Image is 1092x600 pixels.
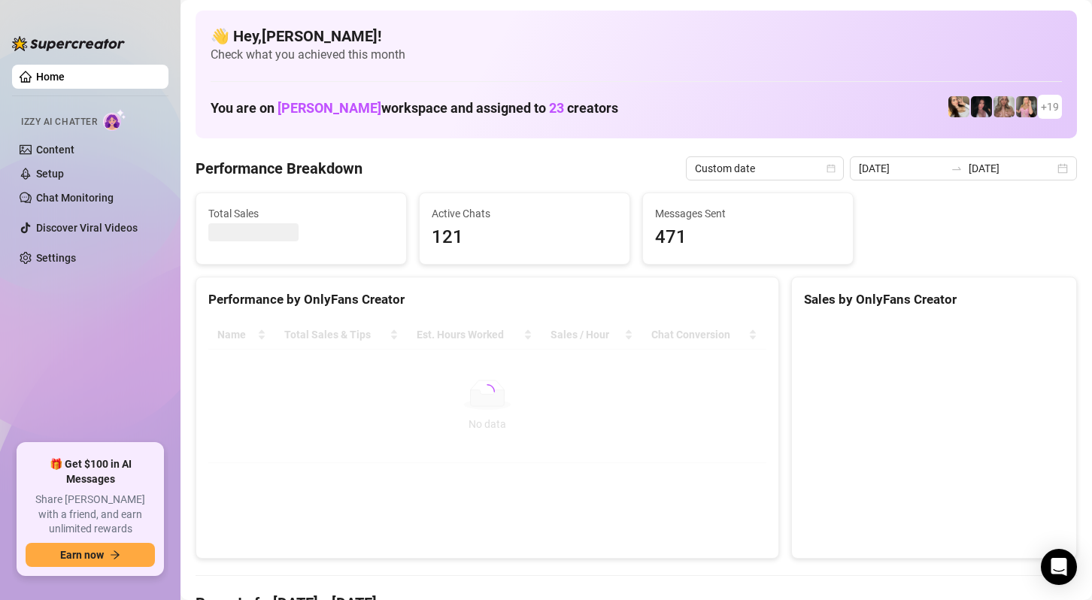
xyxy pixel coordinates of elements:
[549,100,564,116] span: 23
[36,168,64,180] a: Setup
[60,549,104,561] span: Earn now
[103,109,126,131] img: AI Chatter
[21,115,97,129] span: Izzy AI Chatter
[208,289,766,310] div: Performance by OnlyFans Creator
[12,36,125,51] img: logo-BBDzfeDw.svg
[208,205,394,222] span: Total Sales
[36,222,138,234] a: Discover Viral Videos
[804,289,1064,310] div: Sales by OnlyFans Creator
[36,192,114,204] a: Chat Monitoring
[695,157,835,180] span: Custom date
[655,223,841,252] span: 471
[951,162,963,174] span: to
[26,457,155,486] span: 🎁 Get $100 in AI Messages
[655,205,841,222] span: Messages Sent
[948,96,969,117] img: Avry (@avryjennerfree)
[196,158,362,179] h4: Performance Breakdown
[36,71,65,83] a: Home
[36,144,74,156] a: Content
[278,100,381,116] span: [PERSON_NAME]
[110,550,120,560] span: arrow-right
[1016,96,1037,117] img: Kenzie (@dmaxkenzfree)
[859,160,945,177] input: Start date
[969,160,1054,177] input: End date
[951,162,963,174] span: swap-right
[36,252,76,264] a: Settings
[480,384,495,399] span: loading
[211,26,1062,47] h4: 👋 Hey, [PERSON_NAME] !
[993,96,1015,117] img: Kenzie (@dmaxkenz)
[211,100,618,117] h1: You are on workspace and assigned to creators
[432,205,617,222] span: Active Chats
[971,96,992,117] img: Baby (@babyyyybellaa)
[432,223,617,252] span: 121
[1041,549,1077,585] div: Open Intercom Messenger
[1041,98,1059,115] span: + 19
[26,492,155,537] span: Share [PERSON_NAME] with a friend, and earn unlimited rewards
[211,47,1062,63] span: Check what you achieved this month
[26,543,155,567] button: Earn nowarrow-right
[827,164,836,173] span: calendar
